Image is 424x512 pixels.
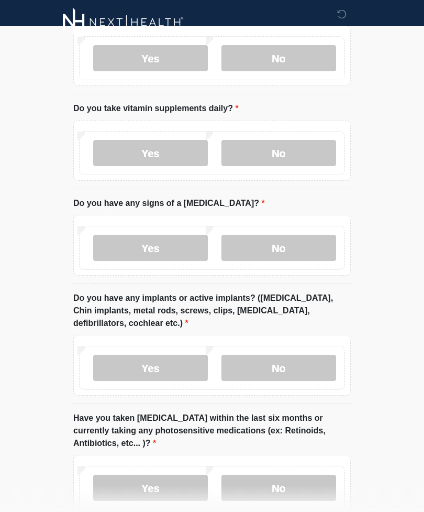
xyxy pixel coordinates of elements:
[221,140,336,167] label: No
[73,198,265,210] label: Do you have any signs of a [MEDICAL_DATA]?
[93,46,208,72] label: Yes
[93,475,208,502] label: Yes
[73,103,239,115] label: Do you take vitamin supplements daily?
[221,46,336,72] label: No
[93,235,208,262] label: Yes
[73,412,351,450] label: Have you taken [MEDICAL_DATA] within the last six months or currently taking any photosensitive m...
[221,475,336,502] label: No
[63,8,184,37] img: Next-Health Logo
[93,140,208,167] label: Yes
[93,355,208,382] label: Yes
[221,235,336,262] label: No
[73,292,351,330] label: Do you have any implants or active implants? ([MEDICAL_DATA], Chin implants, metal rods, screws, ...
[221,355,336,382] label: No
